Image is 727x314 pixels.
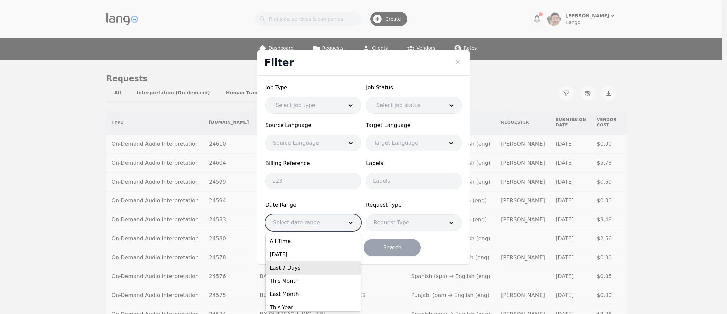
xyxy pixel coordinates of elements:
input: Labels [366,173,462,189]
span: Labels [366,159,462,167]
span: Job Status [366,84,462,92]
span: Date Range [265,201,361,209]
span: Filter [264,57,294,68]
span: Target Language [366,121,462,129]
div: [DATE] [266,248,361,261]
span: Source Language [265,121,361,129]
span: Request Type [366,201,462,209]
button: Search [364,239,421,256]
input: 123 [265,173,361,189]
div: Last Month [266,288,361,301]
div: This Month [266,275,361,288]
span: Job Type [265,84,361,92]
span: Billing Reference [265,159,361,167]
div: Last 7 Days [266,261,361,275]
div: All Time [266,235,361,248]
button: Close [452,57,463,67]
